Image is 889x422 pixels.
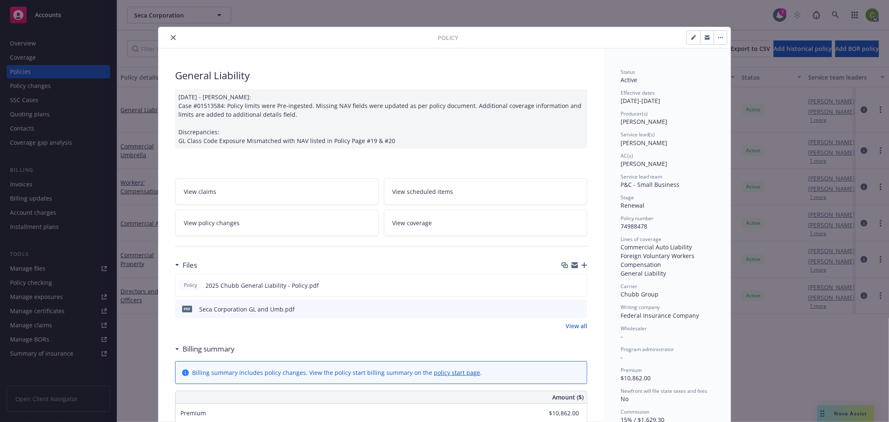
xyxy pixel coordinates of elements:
span: - [621,353,623,361]
div: Billing summary includes policy changes. View the policy start billing summary on the . [192,368,482,377]
span: Policy [438,33,458,42]
a: policy start page [434,369,480,377]
span: Lines of coverage [621,236,661,243]
div: Billing summary [175,344,235,354]
div: Commercial Auto Liability [621,243,714,251]
span: AC(s) [621,152,633,159]
div: Seca Corporation GL and Umb.pdf [199,305,295,314]
a: View scheduled items [384,178,588,205]
span: Service lead team [621,173,662,180]
button: close [168,33,178,43]
div: General Liability [175,68,587,83]
span: $10,862.00 [621,374,651,382]
a: View claims [175,178,379,205]
div: Files [175,260,197,271]
span: - [621,332,623,340]
div: General Liability [621,269,714,278]
span: Premium [621,367,642,374]
span: Wholesaler [621,325,647,332]
span: Chubb Group [621,290,659,298]
span: Producer(s) [621,110,648,117]
span: No [621,395,629,403]
button: preview file [576,281,583,290]
span: Effective dates [621,89,655,96]
span: View policy changes [184,219,240,227]
span: 74988478 [621,222,647,230]
span: View coverage [393,219,432,227]
div: [DATE] - [PERSON_NAME]: Case #01513584: Policy limits were Pre-ingested. Missing NAV fields were ... [175,89,587,148]
span: [PERSON_NAME] [621,139,667,147]
span: Renewal [621,201,644,209]
div: [DATE] - [DATE] [621,89,714,105]
span: Policy number [621,215,654,222]
span: Amount ($) [552,393,583,402]
h3: Files [183,260,197,271]
span: pdf [182,306,192,312]
span: [PERSON_NAME] [621,118,667,126]
span: View scheduled items [393,187,453,196]
span: Active [621,76,637,84]
span: Federal Insurance Company [621,311,699,319]
span: Service lead(s) [621,131,655,138]
input: 0.00 [530,407,584,419]
a: View coverage [384,210,588,236]
span: Carrier [621,283,637,290]
button: preview file [576,305,584,314]
span: Writing company [621,304,660,311]
span: Policy [182,281,199,289]
span: Premium [180,409,206,417]
span: View claims [184,187,216,196]
span: [PERSON_NAME] [621,160,667,168]
span: Program administrator [621,346,674,353]
span: Stage [621,194,634,201]
a: View all [566,322,587,330]
span: Commission [621,408,649,415]
span: 2025 Chubb General Liability - Policy.pdf [205,281,319,290]
a: View policy changes [175,210,379,236]
div: Foreign Voluntary Workers Compensation [621,251,714,269]
button: download file [563,305,570,314]
span: P&C - Small Business [621,181,679,188]
h3: Billing summary [183,344,235,354]
button: download file [563,281,569,290]
span: Status [621,68,635,75]
span: Newfront will file state taxes and fees [621,387,707,394]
